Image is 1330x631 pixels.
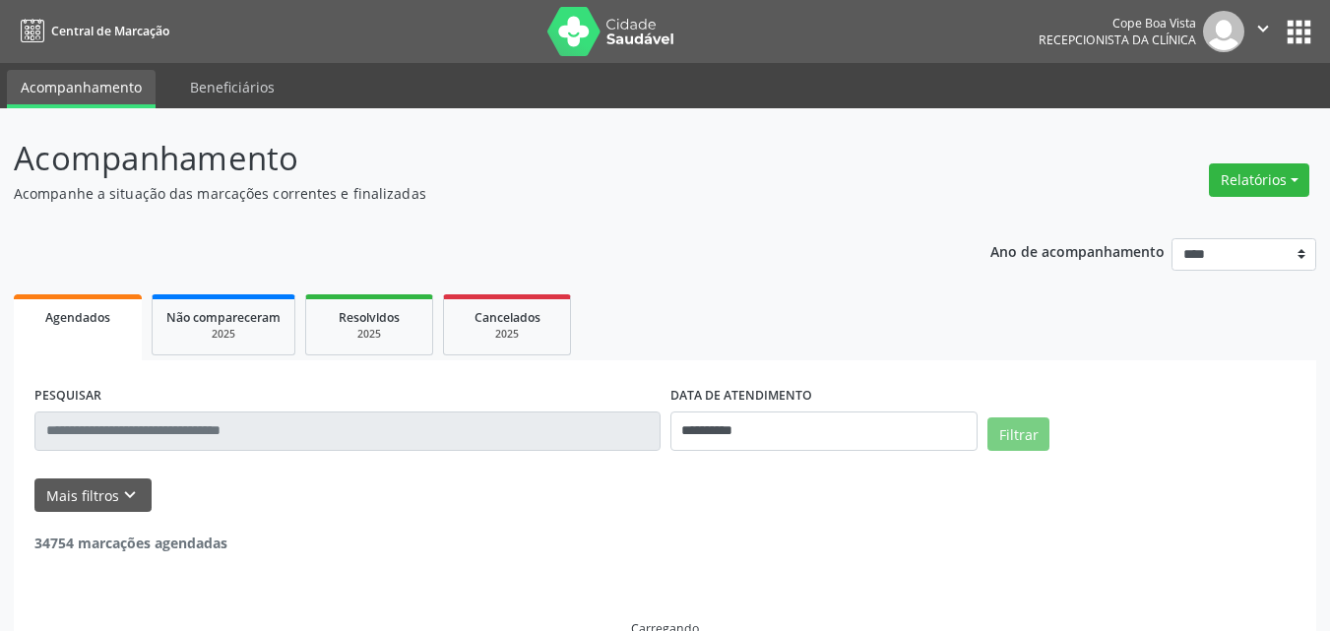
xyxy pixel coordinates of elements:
[166,327,281,342] div: 2025
[670,381,812,411] label: DATA DE ATENDIMENTO
[1252,18,1274,39] i: 
[176,70,288,104] a: Beneficiários
[320,327,418,342] div: 2025
[14,183,925,204] p: Acompanhe a situação das marcações correntes e finalizadas
[51,23,169,39] span: Central de Marcação
[987,417,1049,451] button: Filtrar
[339,309,400,326] span: Resolvidos
[1203,11,1244,52] img: img
[166,309,281,326] span: Não compareceram
[475,309,540,326] span: Cancelados
[14,134,925,183] p: Acompanhamento
[45,309,110,326] span: Agendados
[34,534,227,552] strong: 34754 marcações agendadas
[34,381,101,411] label: PESQUISAR
[1282,15,1316,49] button: apps
[1039,15,1196,32] div: Cope Boa Vista
[7,70,156,108] a: Acompanhamento
[458,327,556,342] div: 2025
[34,478,152,513] button: Mais filtroskeyboard_arrow_down
[14,15,169,47] a: Central de Marcação
[990,238,1165,263] p: Ano de acompanhamento
[1244,11,1282,52] button: 
[1039,32,1196,48] span: Recepcionista da clínica
[1209,163,1309,197] button: Relatórios
[119,484,141,506] i: keyboard_arrow_down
